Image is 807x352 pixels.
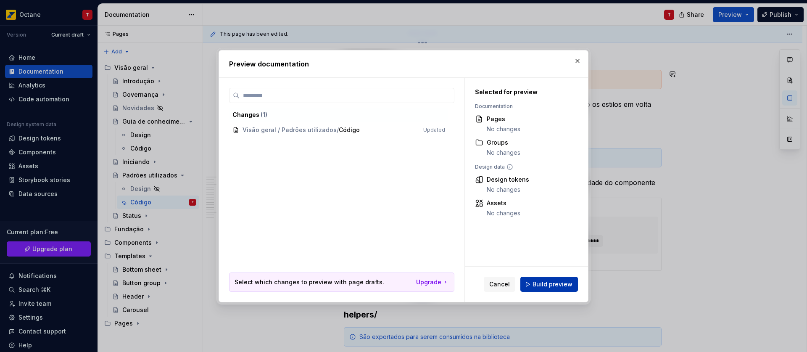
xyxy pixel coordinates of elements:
div: Pages [487,115,520,123]
div: Groups [487,138,520,147]
a: Upgrade [416,278,449,286]
div: Design tokens [487,175,529,184]
span: Build preview [533,280,572,288]
button: Build preview [520,277,578,292]
div: Selected for preview [475,88,568,96]
div: Assets [487,199,520,207]
div: Changes [232,111,445,119]
button: Cancel [484,277,515,292]
span: Cancel [489,280,510,288]
div: No changes [487,209,520,217]
h2: Preview documentation [229,59,578,69]
div: No changes [487,125,520,133]
div: Design data [475,164,568,170]
div: No changes [487,148,520,157]
p: Select which changes to preview with page drafts. [235,278,384,286]
div: Documentation [475,103,568,110]
div: No changes [487,185,529,194]
span: ( 1 ) [261,111,267,118]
